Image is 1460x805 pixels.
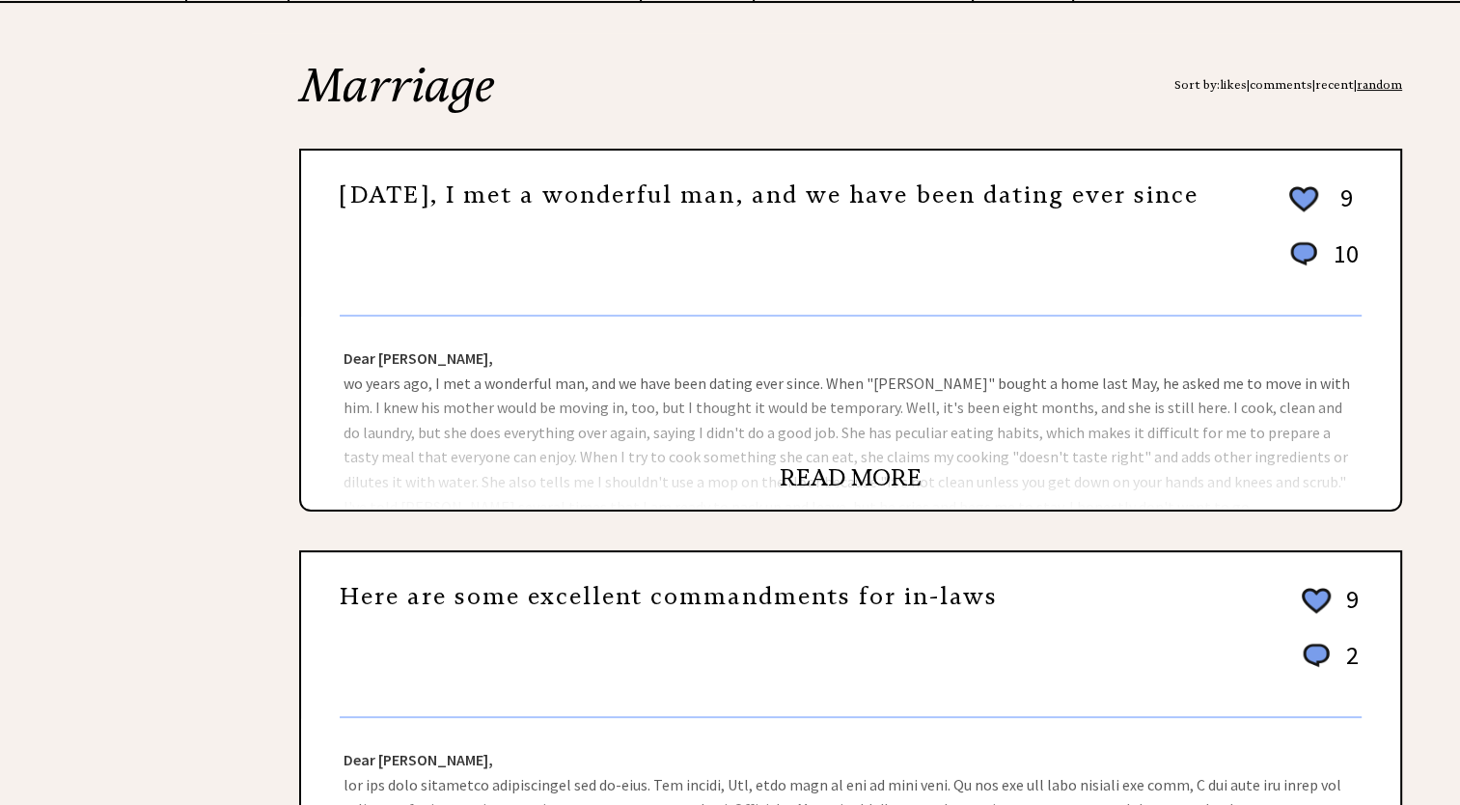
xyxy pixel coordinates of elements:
[1336,583,1360,637] td: 9
[1286,182,1321,216] img: heart_outline%202.png
[1299,584,1334,618] img: heart_outline%202.png
[1174,62,1402,108] div: Sort by: | | |
[1299,640,1334,671] img: message_round%201.png
[1324,237,1360,289] td: 10
[340,582,998,611] a: Here are some excellent commandments for in-laws
[299,62,1402,149] h2: Marriage
[1250,77,1312,92] a: comments
[301,317,1400,510] div: wo years ago, I met a wonderful man, and we have been dating ever since. When "[PERSON_NAME]" bou...
[1357,77,1402,92] a: random
[344,348,493,368] strong: Dear [PERSON_NAME],
[780,463,922,492] a: READ MORE
[1286,238,1321,269] img: message_round%201.png
[1220,77,1247,92] a: likes
[1336,639,1360,690] td: 2
[1324,181,1360,236] td: 9
[1315,77,1354,92] a: recent
[340,180,1198,209] a: [DATE], I met a wonderful man, and we have been dating ever since
[344,750,493,769] strong: Dear [PERSON_NAME],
